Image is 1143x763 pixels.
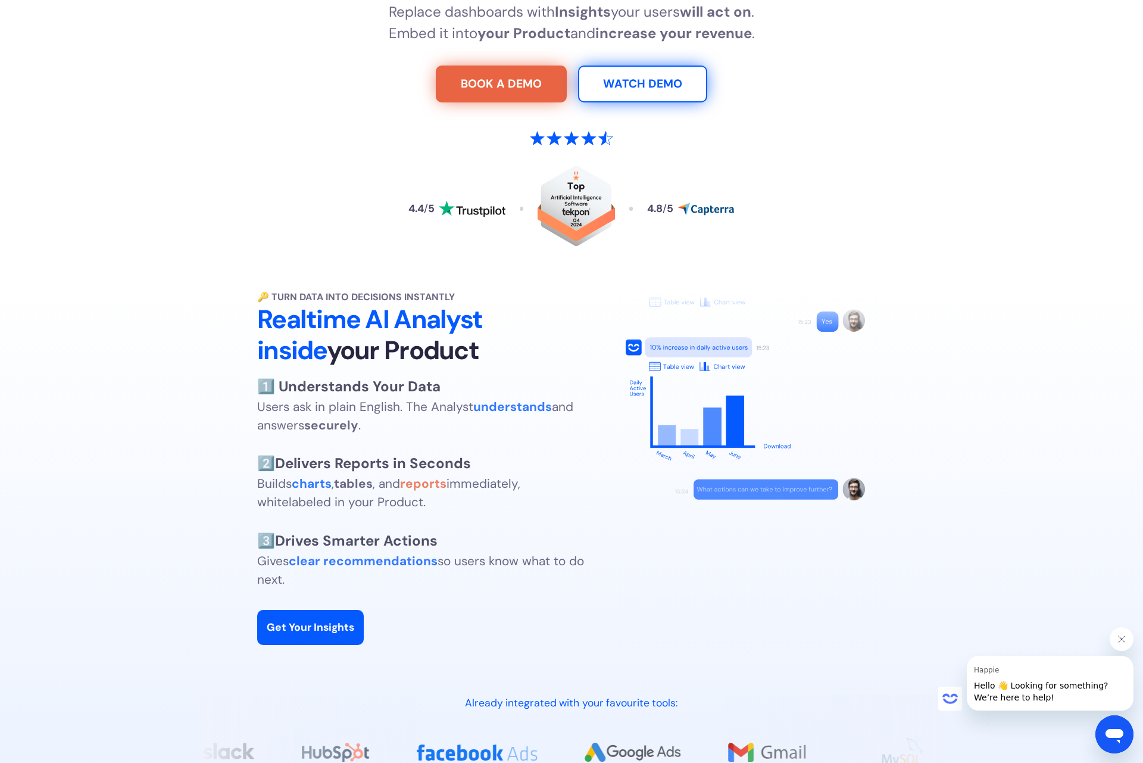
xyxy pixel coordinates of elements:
[1095,715,1133,753] iframe: Bouton de lancement de la fenêtre de messagerie
[275,454,471,472] strong: Delivers Reports in Seconds
[477,24,570,42] strong: your Product
[436,66,567,102] a: Try For Free
[257,454,471,472] span: 2️⃣
[327,334,479,367] span: your Product
[389,1,755,44] p: Replace dashboards with your users . Embed it into and .
[334,475,373,491] strong: tables
[663,202,667,215] span: /
[408,201,505,217] a: Read reviews about HappyLoop on Trustpilot
[1110,627,1133,651] iframe: Fermer le message de Happie
[967,656,1133,711] iframe: Message de Happie
[257,531,438,550] span: 3️⃣
[555,2,611,21] strong: Insights
[585,743,680,762] img: Google Ads Logo
[578,66,707,102] a: Watch Demo
[400,475,446,491] strong: reports
[267,619,354,635] div: Get Your Insights
[424,202,428,215] span: /
[473,398,552,415] strong: understands
[304,417,358,433] strong: securely
[257,377,441,395] strong: 1️⃣ Understands Your Data
[275,531,438,550] strong: Drives Smarter Actions
[595,24,752,42] strong: increase your revenue
[200,695,943,711] div: Already integrated with your favourite tools:
[257,376,591,589] p: Builds , , and immediately, whitelabeled in your Product. Gives so users know what to do next.
[257,304,591,366] h2: Realtime AI Analyst inside
[257,291,455,303] strong: 🔑 Turn Data into Decisions Instantly
[647,204,673,214] div: 4.8 5
[538,166,615,252] a: Read reviews about HappyLoop on Tekpon
[647,203,734,216] a: Read reviews about HappyLoop on Capterra
[257,610,364,644] a: Get Your Insights
[408,204,435,214] div: 4.4 5
[938,627,1133,711] div: Happie dit « Hello 👋 Looking for something? We’re here to help! ». Ouvrez la fenêtre de messageri...
[292,475,332,491] strong: charts
[417,745,537,761] img: Facebook Ads Logo
[289,553,438,569] strong: clear recommendations
[680,2,751,21] strong: will act on
[257,398,573,433] span: Users ask in plain English. The Analyst and answers .
[938,687,962,711] iframe: pas de contenu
